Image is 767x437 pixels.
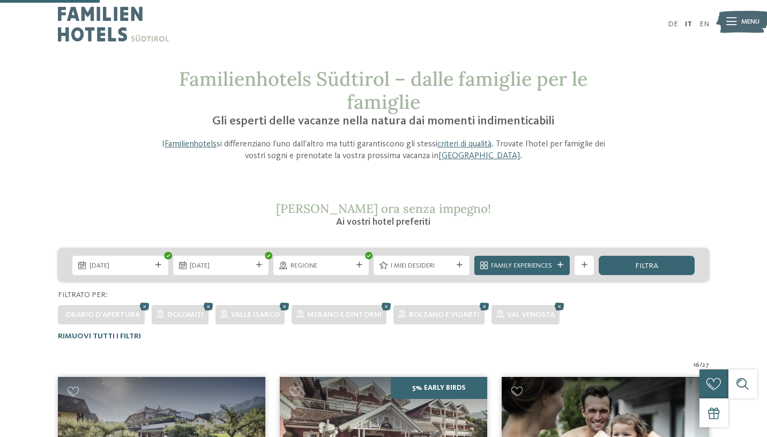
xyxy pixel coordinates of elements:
[58,291,108,299] span: Filtrato per:
[635,262,658,270] span: filtra
[190,261,251,271] span: [DATE]
[668,20,678,28] a: DE
[291,261,352,271] span: Regione
[694,360,699,370] span: 16
[491,261,553,271] span: Family Experiences
[167,311,204,319] span: Dolomiti
[702,360,709,370] span: 27
[741,17,759,27] span: Menu
[65,311,140,319] span: Orario d'apertura
[58,332,141,340] span: Rimuovi tutti i filtri
[231,311,280,319] span: Valle Isarco
[90,261,151,271] span: [DATE]
[507,311,555,319] span: Val Venosta
[165,140,217,149] a: Familienhotels
[437,140,492,149] a: criteri di qualità
[276,201,491,216] span: [PERSON_NAME] ora senza impegno!
[685,20,692,28] a: IT
[154,138,613,162] p: I si differenziano l’uno dall’altro ma tutti garantiscono gli stessi . Trovate l’hotel per famigl...
[179,66,587,114] span: Familienhotels Südtirol – dalle famiglie per le famiglie
[307,311,382,319] span: Merano e dintorni
[699,20,709,28] a: EN
[699,360,702,370] span: /
[409,311,480,319] span: Bolzano e vigneti
[212,115,554,127] span: Gli esperti delle vacanze nella natura dai momenti indimenticabili
[336,217,430,227] span: Ai vostri hotel preferiti
[438,152,520,160] a: [GEOGRAPHIC_DATA]
[391,261,452,271] span: I miei desideri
